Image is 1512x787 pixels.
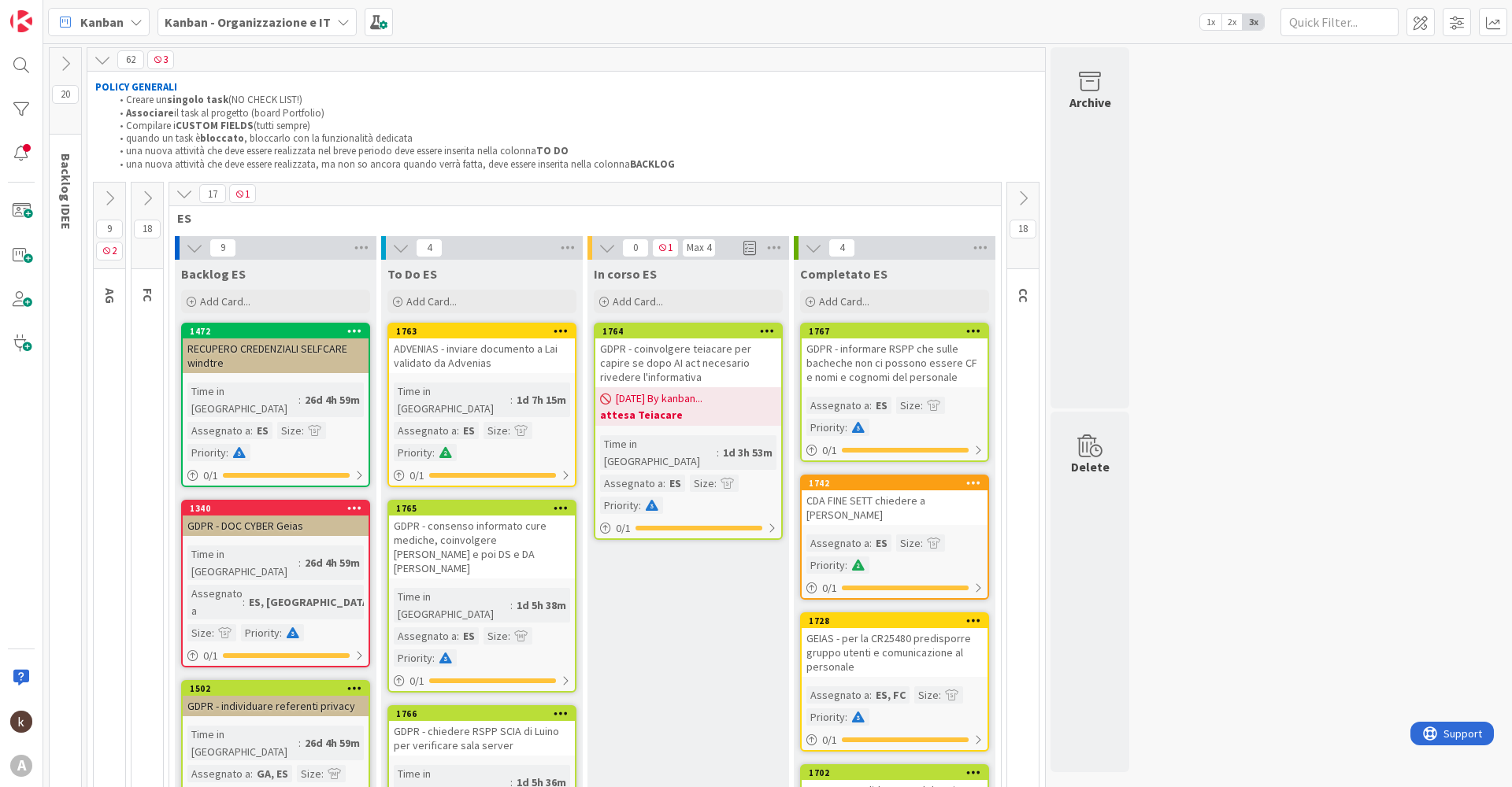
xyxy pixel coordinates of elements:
[301,391,364,408] div: 26d 4h 59m
[209,238,236,257] span: 9
[181,323,370,487] a: 1472RECUPERO CREDENZIALI SELFCARE windtreTime in [GEOGRAPHIC_DATA]:26d 4h 59mAssegnato a:ESSize:P...
[802,614,988,628] div: 1728
[1243,14,1264,30] span: 3x
[484,627,508,645] div: Size
[111,132,1038,145] li: quando un task è , bloccarlo con la funzionalità dedicata
[298,554,301,571] span: :
[140,288,156,302] span: FC
[389,338,575,373] div: ADVENIAS - inviare documento a Lai validato da Advenias
[394,422,457,439] div: Assegnato a
[241,624,280,641] div: Priority
[190,503,369,514] div: 1340
[921,534,923,552] span: :
[183,324,369,338] div: 1472
[809,326,988,337] div: 1767
[134,220,161,238] span: 18
[806,534,869,552] div: Assegnato a
[1280,8,1399,36] input: Quick Filter...
[58,153,74,230] span: Backlog IDEE
[828,238,855,257] span: 4
[301,554,364,571] div: 26d 4h 59m
[484,422,508,439] div: Size
[177,210,981,226] span: ES
[595,324,781,338] div: 1764
[809,615,988,626] div: 1728
[595,338,781,387] div: GDPR - coinvolgere teiacare per capire se dopo AI act necesario rivedere l'informativa
[280,624,282,641] span: :
[600,475,663,492] div: Assegnato a
[1221,14,1243,30] span: 2x
[203,648,218,664] span: 0 / 1
[190,683,369,694] div: 1502
[869,686,872,704] span: :
[802,490,988,525] div: CDA FINE SETT chiedere a [PERSON_NAME]
[409,673,424,689] span: 0 / 1
[802,628,988,677] div: GEIAS - per la CR25480 predisporre gruppo utenti e comunicazione al personale
[869,534,872,552] span: :
[800,612,989,752] a: 1728GEIAS - per la CR25480 predisporre gruppo utenti e comunicazione al personaleAssegnato a:ES, ...
[183,646,369,666] div: 0/1
[181,266,246,282] span: Backlog ES
[243,593,245,611] span: :
[457,422,459,439] span: :
[432,649,435,667] span: :
[809,767,988,778] div: 1702
[600,407,776,423] b: attesa Teiacare
[594,323,783,540] a: 1764GDPR - coinvolgere teiacare per capire se dopo AI act necesario rivedere l'informativa[DATE] ...
[394,588,510,623] div: Time in [GEOGRAPHIC_DATA]
[117,50,144,69] span: 62
[536,144,569,157] strong: TO DO
[639,497,641,514] span: :
[111,145,1038,157] li: una nuova attività che deve essere realizzata nel breve periodo deve essere inserita nella colonna
[183,682,369,716] div: 1502GDPR - individuare referenti privacy
[459,422,479,439] div: ES
[822,442,837,459] span: 0 / 1
[181,500,370,667] a: 1340GDPR - DOC CYBER GeiasTime in [GEOGRAPHIC_DATA]:26d 4h 59mAssegnato a:ES, [GEOGRAPHIC_DATA]Si...
[389,721,575,756] div: GDPR - chiedere RSPP SCIA di Luino per verificare sala server
[809,478,988,489] div: 1742
[298,734,301,752] span: :
[187,765,250,782] div: Assegnato a
[111,94,1038,106] li: Creare un (NO CHECK LIST!)
[510,597,513,614] span: :
[714,475,717,492] span: :
[457,627,459,645] span: :
[389,671,575,691] div: 0/1
[226,444,228,461] span: :
[802,441,988,460] div: 0/1
[95,80,177,94] strong: POLICY GENERALI
[595,324,781,387] div: 1764GDPR - coinvolgere teiacare per capire se dopo AI act necesario rivedere l'informativa
[187,585,243,619] div: Assegnato a
[510,391,513,408] span: :
[200,131,244,145] strong: bloccato
[176,119,254,132] strong: CUSTOM FIELDS
[800,323,989,462] a: 1767GDPR - informare RSPP che sulle bacheche non ci possono essere CF e nomi e cognomi del person...
[394,382,510,417] div: Time in [GEOGRAPHIC_DATA]
[806,397,869,414] div: Assegnato a
[33,2,72,21] span: Support
[802,338,988,387] div: GDPR - informare RSPP che sulle bacheche non ci possono essere CF e nomi e cognomi del personale
[663,475,665,492] span: :
[10,755,32,777] div: A
[822,732,837,748] span: 0 / 1
[301,734,364,752] div: 26d 4h 59m
[183,338,369,373] div: RECUPERO CREDENZIALI SELFCARE windtre
[1200,14,1221,30] span: 1x
[806,708,845,726] div: Priority
[508,627,510,645] span: :
[513,597,570,614] div: 1d 5h 38m
[187,545,298,580] div: Time in [GEOGRAPHIC_DATA]
[183,515,369,536] div: GDPR - DOC CYBER Geias
[616,520,631,537] span: 0 / 1
[806,556,845,574] div: Priority
[717,444,719,461] span: :
[183,466,369,486] div: 0/1
[800,475,989,600] a: 1742CDA FINE SETT chiedere a [PERSON_NAME]Assegnato a:ESSize:Priority:0/1
[806,686,869,704] div: Assegnato a
[896,534,921,552] div: Size
[111,120,1038,132] li: Compilare i (tutti sempre)
[845,708,847,726] span: :
[921,397,923,414] span: :
[687,244,711,252] div: Max 4
[802,578,988,598] div: 0/1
